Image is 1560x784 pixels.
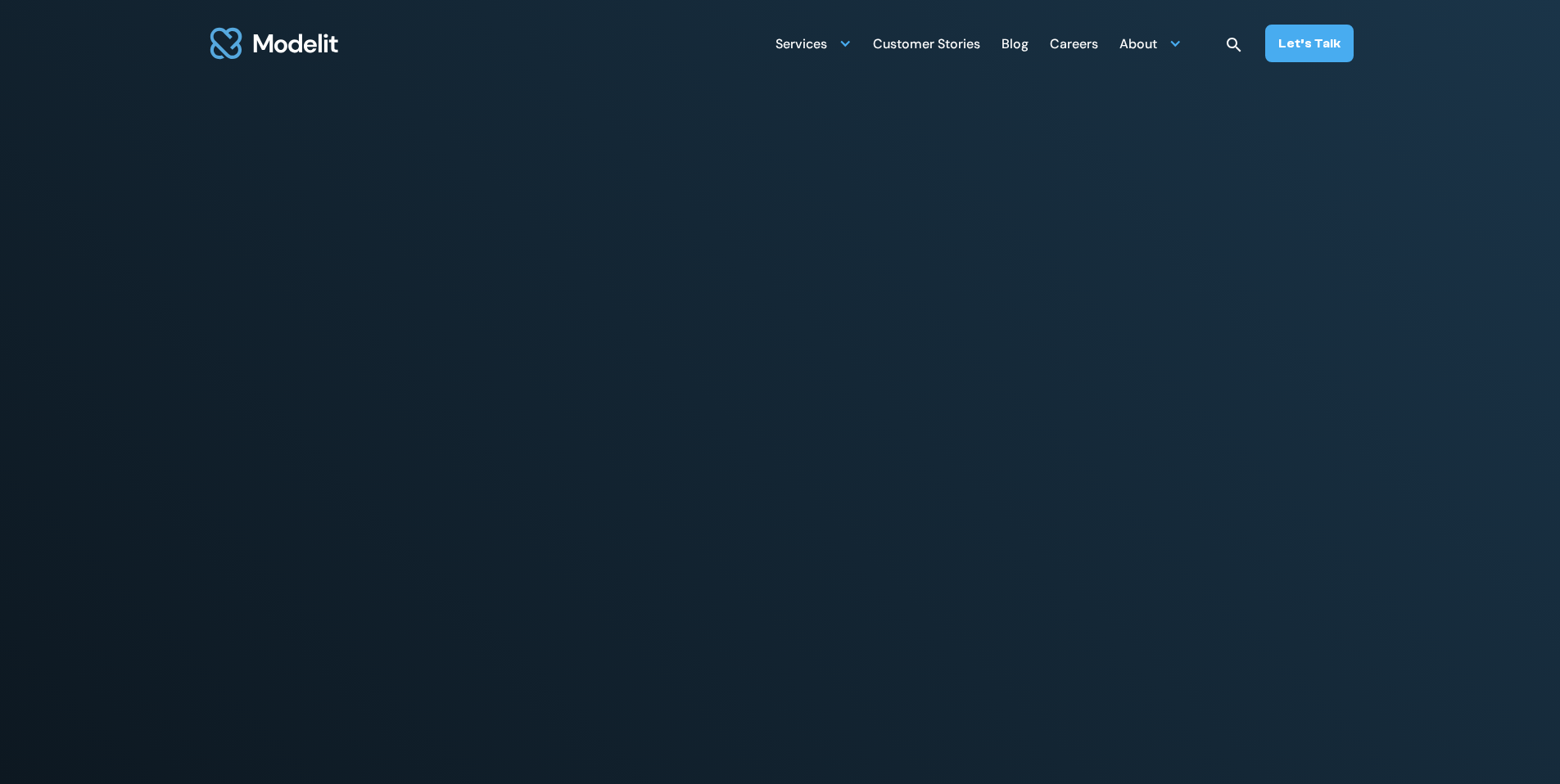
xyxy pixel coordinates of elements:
[873,29,980,61] div: Customer Stories
[1002,29,1029,61] div: Blog
[1265,25,1354,62] a: Let’s Talk
[1050,29,1098,61] div: Careers
[207,18,341,69] img: modelit logo
[775,29,827,61] div: Services
[1119,29,1157,61] div: About
[1278,34,1341,52] div: Let’s Talk
[1002,27,1029,59] a: Blog
[1050,27,1098,59] a: Careers
[873,27,980,59] a: Customer Stories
